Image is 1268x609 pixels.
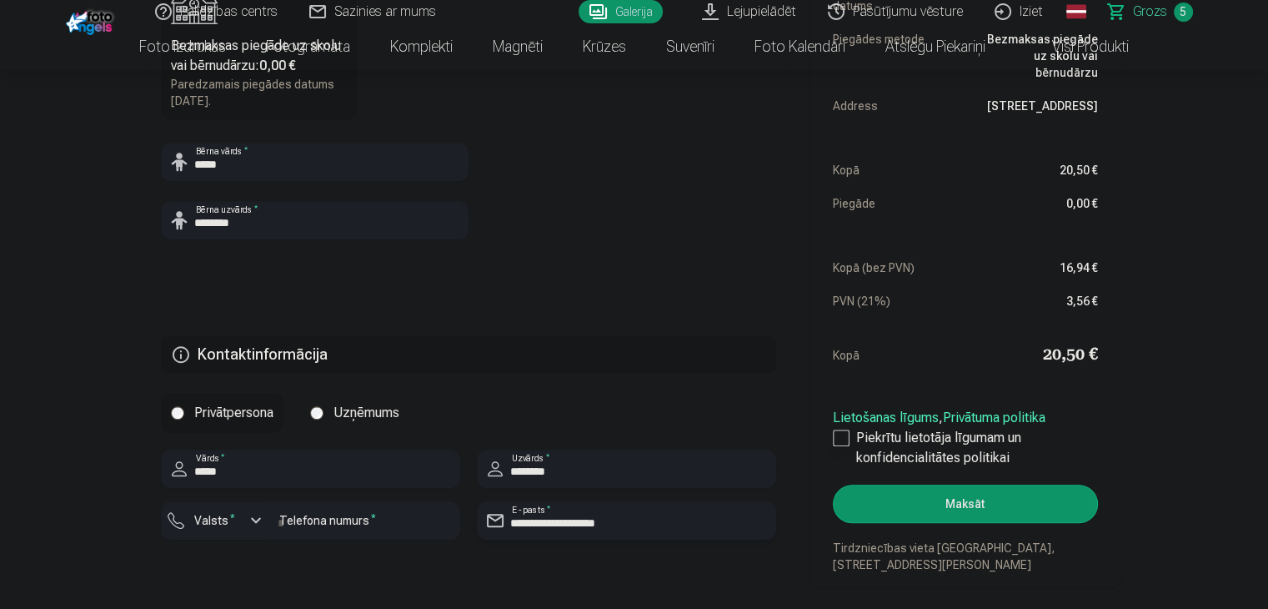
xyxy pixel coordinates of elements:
[246,23,370,70] a: Fotogrāmata
[119,23,246,70] a: Foto izdrukas
[833,195,957,212] dt: Piegāde
[300,393,409,433] label: Uzņēmums
[1174,3,1193,22] span: 5
[833,428,1097,468] label: Piekrītu lietotāja līgumam un konfidencialitātes politikai
[833,98,957,114] dt: Address
[943,410,1045,425] a: Privātuma politika
[833,259,957,276] dt: Kopā (bez PVN)
[974,98,1098,114] dd: [STREET_ADDRESS]
[974,162,1098,179] dd: 20,50 €
[310,406,323,420] input: Uzņēmums
[473,23,563,70] a: Magnēti
[563,23,646,70] a: Krūzes
[161,501,269,540] button: Valsts*
[188,512,242,529] label: Valsts
[865,23,1005,70] a: Atslēgu piekariņi
[1005,23,1149,70] a: Visi produkti
[66,7,117,35] img: /fa1
[974,259,1098,276] dd: 16,94 €
[974,344,1098,367] dd: 20,50 €
[833,293,957,310] dt: PVN (21%)
[833,540,1097,573] p: Tirdzniecības vieta [GEOGRAPHIC_DATA], [STREET_ADDRESS][PERSON_NAME]
[370,23,473,70] a: Komplekti
[1133,2,1167,22] span: Grozs
[833,401,1097,468] div: ,
[833,344,957,367] dt: Kopā
[646,23,734,70] a: Suvenīri
[161,336,777,373] h5: Kontaktinformācija
[833,162,957,179] dt: Kopā
[734,23,865,70] a: Foto kalendāri
[833,485,1097,523] button: Maksāt
[171,76,348,109] div: Paredzamais piegādes datums [DATE].
[974,293,1098,310] dd: 3,56 €
[974,195,1098,212] dd: 0,00 €
[161,393,283,433] label: Privātpersona
[833,410,939,425] a: Lietošanas līgums
[171,406,184,420] input: Privātpersona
